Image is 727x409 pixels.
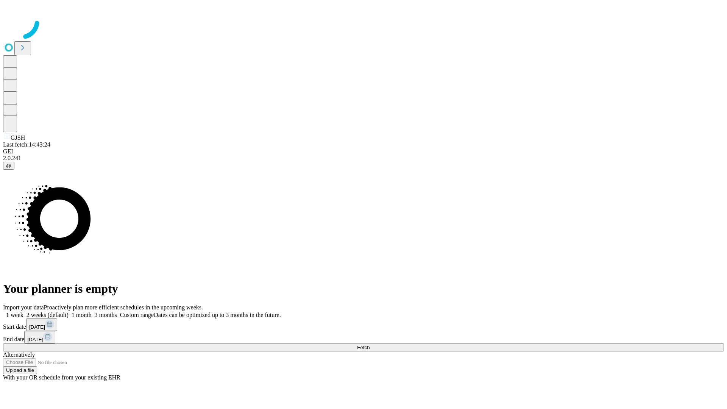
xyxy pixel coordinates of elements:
[11,134,25,141] span: GJSH
[27,312,69,318] span: 2 weeks (default)
[95,312,117,318] span: 3 months
[6,312,23,318] span: 1 week
[357,345,370,350] span: Fetch
[44,304,203,311] span: Proactively plan more efficient schedules in the upcoming weeks.
[3,155,724,162] div: 2.0.241
[29,324,45,330] span: [DATE]
[3,162,14,170] button: @
[24,331,55,343] button: [DATE]
[3,331,724,343] div: End date
[120,312,154,318] span: Custom range
[26,318,57,331] button: [DATE]
[3,148,724,155] div: GEI
[6,163,11,169] span: @
[3,141,50,148] span: Last fetch: 14:43:24
[154,312,281,318] span: Dates can be optimized up to 3 months in the future.
[3,343,724,351] button: Fetch
[3,366,37,374] button: Upload a file
[3,304,44,311] span: Import your data
[3,318,724,331] div: Start date
[27,337,43,342] span: [DATE]
[72,312,92,318] span: 1 month
[3,351,35,358] span: Alternatively
[3,282,724,296] h1: Your planner is empty
[3,374,120,381] span: With your OR schedule from your existing EHR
